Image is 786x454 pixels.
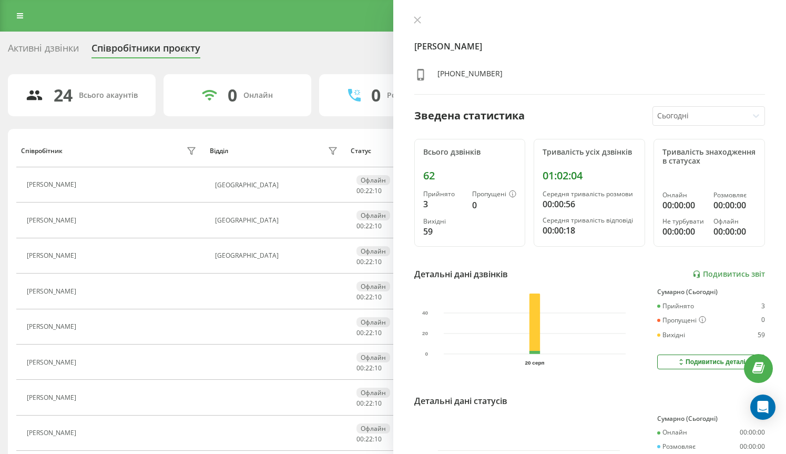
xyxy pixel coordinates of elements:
div: Всього акаунтів [79,91,138,100]
div: 24 [54,85,73,105]
div: [PERSON_NAME] [27,181,79,188]
div: [PERSON_NAME] [27,429,79,437]
div: Тривалість знаходження в статусах [662,148,756,166]
div: Офлайн [356,175,390,185]
div: Розмовляє [657,443,696,450]
span: 00 [356,328,364,337]
span: 22 [365,257,373,266]
div: Активні дзвінки [8,43,79,59]
div: [PERSON_NAME] [27,217,79,224]
div: : : [356,294,382,301]
div: : : [356,436,382,443]
div: 3 [761,302,765,310]
div: Подивитись деталі [677,358,746,366]
span: 00 [356,186,364,195]
text: 0 [425,351,428,357]
div: Сумарно (Сьогодні) [657,415,765,422]
div: Офлайн [356,246,390,256]
div: : : [356,258,382,266]
div: 00:00:18 [543,224,636,237]
div: Офлайн [356,317,390,327]
div: Онлайн [657,429,687,436]
div: Open Intercom Messenger [750,395,775,420]
div: 00:00:00 [740,429,765,436]
div: Офлайн [356,423,390,433]
div: [PERSON_NAME] [27,394,79,401]
span: 22 [365,435,373,443]
div: 59 [423,225,464,238]
span: 00 [356,435,364,443]
div: : : [356,365,382,372]
div: [PERSON_NAME] [27,323,79,330]
div: Середня тривалість відповіді [543,217,636,224]
div: Офлайн [356,388,390,398]
div: Онлайн [243,91,273,100]
div: Відділ [210,147,228,155]
div: Сумарно (Сьогодні) [657,288,765,296]
div: 00:00:00 [713,225,756,238]
div: : : [356,400,382,407]
div: Середня тривалість розмови [543,190,636,198]
div: Офлайн [356,281,390,291]
div: Вихідні [657,331,685,339]
div: 0 [371,85,381,105]
div: : : [356,223,382,230]
span: 10 [374,221,382,230]
div: [GEOGRAPHIC_DATA] [215,217,340,224]
div: 00:00:00 [662,225,705,238]
div: [PERSON_NAME] [27,288,79,295]
div: [GEOGRAPHIC_DATA] [215,181,340,189]
div: [PHONE_NUMBER] [437,68,503,84]
h4: [PERSON_NAME] [414,40,765,53]
div: Всього дзвінків [423,148,517,157]
span: 22 [365,221,373,230]
span: 10 [374,328,382,337]
div: Офлайн [713,218,756,225]
span: 00 [356,257,364,266]
span: 00 [356,292,364,301]
span: 22 [365,328,373,337]
div: 00:00:00 [740,443,765,450]
span: 00 [356,364,364,372]
text: 40 [422,310,428,316]
span: 10 [374,364,382,372]
span: 22 [365,186,373,195]
div: Пропущені [657,316,706,325]
div: Пропущені [472,190,516,199]
div: 0 [228,85,237,105]
div: 0 [761,316,765,325]
div: Співробітники проєкту [91,43,200,59]
div: 59 [758,331,765,339]
div: Детальні дані статусів [414,395,507,407]
div: Не турбувати [662,218,705,225]
div: Офлайн [356,210,390,220]
div: Зведена статистика [414,108,525,124]
div: Тривалість усіх дзвінків [543,148,636,157]
span: 10 [374,399,382,408]
span: 00 [356,221,364,230]
div: Розмовляють [387,91,438,100]
button: Подивитись деталі [657,355,765,369]
div: 0 [472,199,516,211]
div: [PERSON_NAME] [27,359,79,366]
div: : : [356,187,382,195]
div: 62 [423,169,517,182]
span: 00 [356,399,364,408]
div: Розмовляє [713,191,756,199]
div: 00:00:00 [713,199,756,211]
span: 10 [374,292,382,301]
span: 10 [374,435,382,443]
div: 01:02:04 [543,169,636,182]
text: 20 серп [525,360,544,366]
div: 00:00:00 [662,199,705,211]
div: [GEOGRAPHIC_DATA] [215,252,340,259]
span: 10 [374,186,382,195]
text: 20 [422,331,428,337]
div: Статус [351,147,371,155]
div: Прийнято [657,302,694,310]
div: [PERSON_NAME] [27,252,79,259]
div: Офлайн [356,352,390,362]
div: Онлайн [662,191,705,199]
span: 22 [365,292,373,301]
a: Подивитись звіт [692,270,765,279]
